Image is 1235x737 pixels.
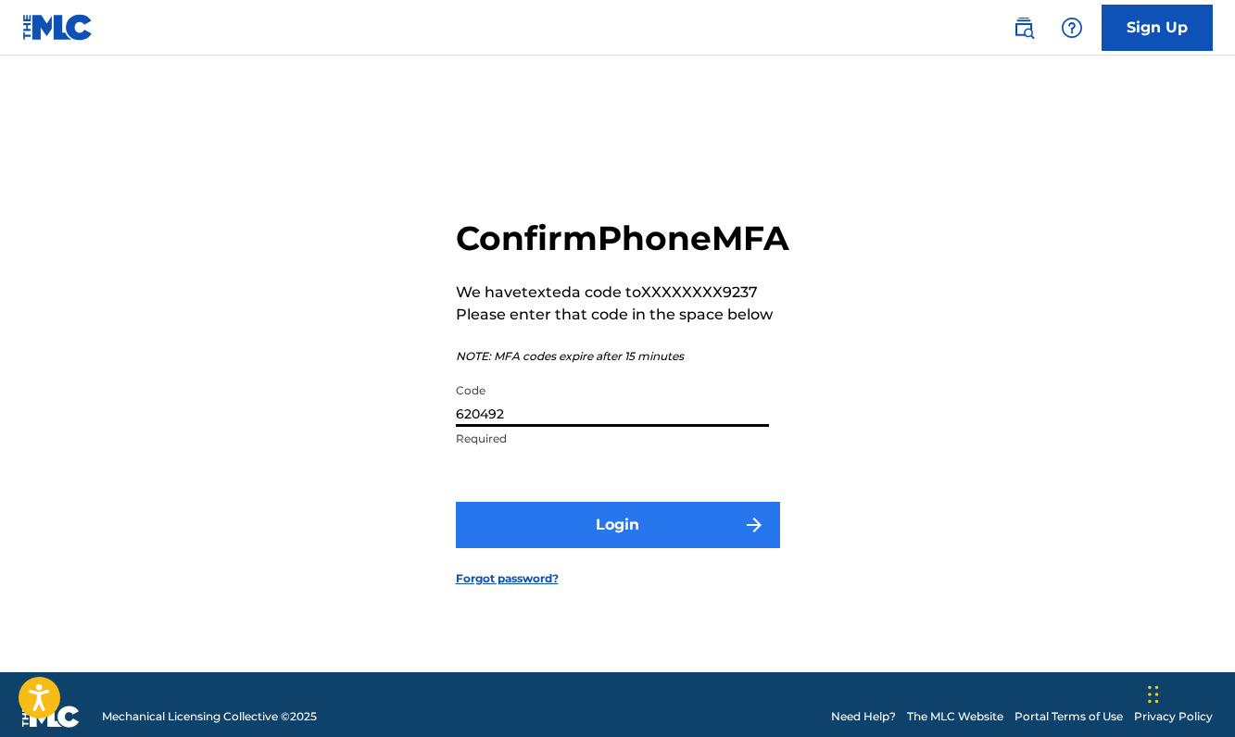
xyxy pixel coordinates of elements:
div: Drag [1148,667,1159,722]
iframe: Chat Widget [1142,648,1235,737]
p: NOTE: MFA codes expire after 15 minutes [456,348,789,365]
img: search [1013,17,1035,39]
h2: Confirm Phone MFA [456,218,789,259]
a: Public Search [1005,9,1042,46]
p: Required [456,431,769,447]
a: Portal Terms of Use [1014,708,1123,725]
a: Forgot password? [456,570,559,587]
button: Login [456,502,780,548]
p: We have texted a code to XXXXXXXX9237 [456,281,789,304]
span: Mechanical Licensing Collective © 2025 [102,708,317,725]
img: logo [22,706,80,728]
a: The MLC Website [907,708,1003,725]
a: Sign Up [1102,5,1213,51]
p: Please enter that code in the space below [456,304,789,326]
a: Privacy Policy [1134,708,1213,725]
a: Need Help? [831,708,896,725]
img: MLC Logo [22,14,94,41]
div: Help [1053,9,1090,46]
img: f7272a7cc735f4ea7f67.svg [743,514,765,536]
img: help [1061,17,1083,39]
